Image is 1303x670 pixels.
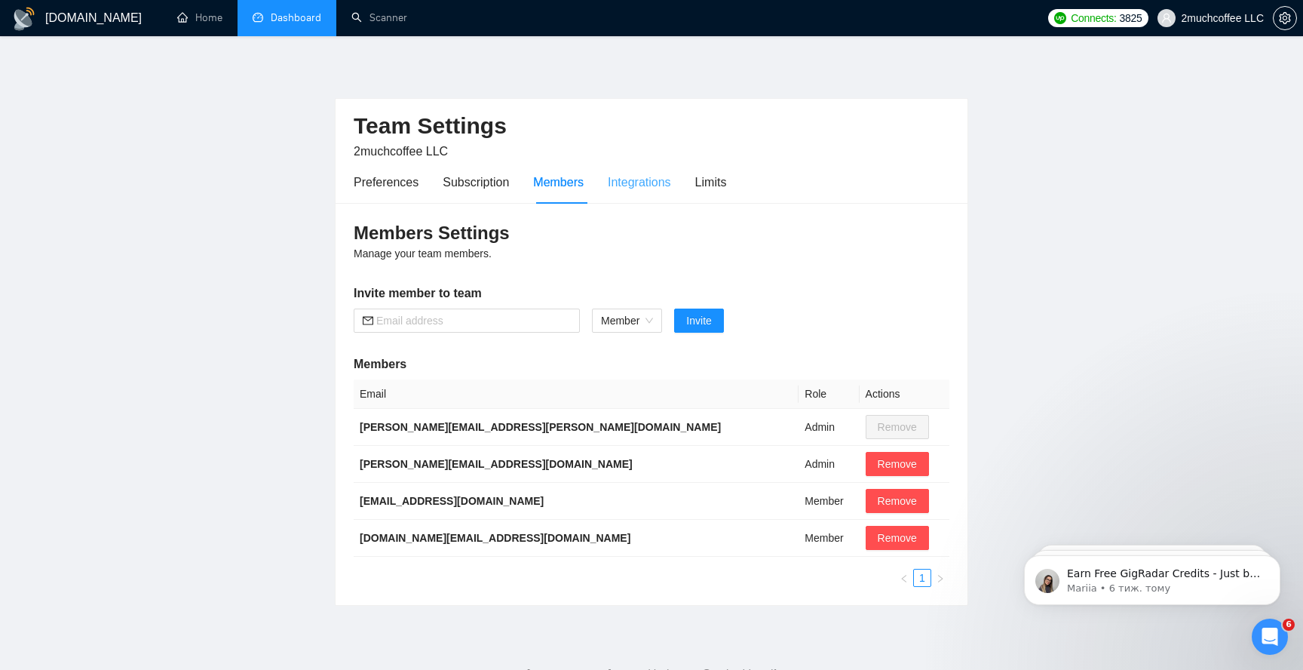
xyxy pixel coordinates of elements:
[799,446,859,483] td: Admin
[1161,13,1172,23] span: user
[1273,6,1297,30] button: setting
[799,409,859,446] td: Admin
[360,421,721,433] b: [PERSON_NAME][EMAIL_ADDRESS][PERSON_NAME][DOMAIN_NAME]
[1273,12,1297,24] a: setting
[533,173,584,192] div: Members
[900,574,909,583] span: left
[799,483,859,520] td: Member
[866,489,929,513] button: Remove
[376,312,571,329] input: Email address
[351,11,407,24] a: searchScanner
[878,493,917,509] span: Remove
[1054,12,1066,24] img: upwork-logo.png
[878,530,917,546] span: Remove
[443,173,509,192] div: Subscription
[363,315,373,326] span: mail
[354,247,492,260] span: Manage your team members.
[354,284,949,303] h5: Invite member to team
[860,380,949,409] th: Actions
[253,11,321,24] a: dashboardDashboard
[895,569,913,587] button: left
[1071,10,1116,26] span: Connects:
[895,569,913,587] li: Previous Page
[354,145,448,158] span: 2muchcoffee LLC
[914,570,930,586] a: 1
[360,458,633,470] b: [PERSON_NAME][EMAIL_ADDRESS][DOMAIN_NAME]
[695,173,727,192] div: Limits
[354,380,799,409] th: Email
[931,569,949,587] button: right
[354,355,949,373] h5: Members
[66,44,260,416] span: Earn Free GigRadar Credits - Just by Sharing Your Story! 💬 Want more credits for sending proposal...
[1252,619,1288,655] iframe: Intercom live chat
[878,456,917,472] span: Remove
[354,111,949,142] h2: Team Settings
[608,173,671,192] div: Integrations
[354,221,949,245] h3: Members Settings
[866,526,929,550] button: Remove
[12,7,36,31] img: logo
[913,569,931,587] li: 1
[799,380,859,409] th: Role
[177,11,222,24] a: homeHome
[674,309,723,333] button: Invite
[1283,619,1295,631] span: 6
[686,312,711,329] span: Invite
[360,495,544,507] b: [EMAIL_ADDRESS][DOMAIN_NAME]
[1120,10,1142,26] span: 3825
[936,574,945,583] span: right
[1274,12,1296,24] span: setting
[1001,524,1303,629] iframe: Intercom notifications повідомлення
[799,520,859,557] td: Member
[360,532,630,544] b: [DOMAIN_NAME][EMAIL_ADDRESS][DOMAIN_NAME]
[354,173,418,192] div: Preferences
[601,309,653,332] span: Member
[931,569,949,587] li: Next Page
[66,58,260,72] p: Message from Mariia, sent 6 тиж. тому
[866,452,929,476] button: Remove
